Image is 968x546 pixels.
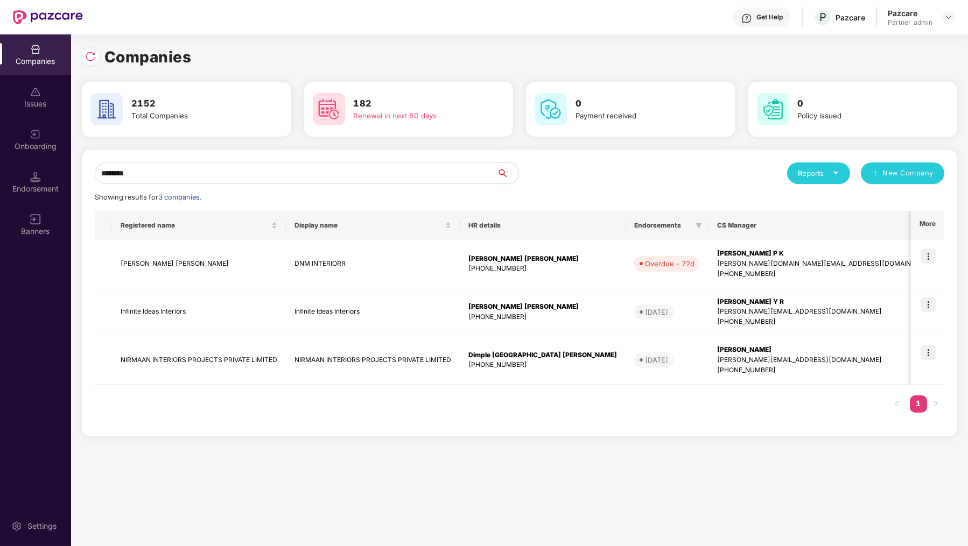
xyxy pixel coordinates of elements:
span: Display name [294,221,443,230]
div: [PHONE_NUMBER] [468,360,617,370]
img: svg+xml;base64,PHN2ZyBpZD0iUmVsb2FkLTMyeDMyIiB4bWxucz0iaHR0cDovL3d3dy53My5vcmcvMjAwMC9zdmciIHdpZH... [85,51,96,62]
div: Renewal in next 60 days [354,110,479,122]
span: filter [696,222,702,229]
div: Settings [24,521,60,531]
td: DNM INTERIORR [286,240,460,288]
div: [PERSON_NAME] Y R [717,297,935,307]
li: 1 [910,395,927,413]
img: icon [921,297,936,312]
img: svg+xml;base64,PHN2ZyBpZD0iSXNzdWVzX2Rpc2FibGVkIiB4bWxucz0iaHR0cDovL3d3dy53My5vcmcvMjAwMC9zdmciIH... [30,87,41,97]
button: left [888,395,906,413]
span: caret-down [832,169,839,176]
img: svg+xml;base64,PHN2ZyB4bWxucz0iaHR0cDovL3d3dy53My5vcmcvMjAwMC9zdmciIHdpZHRoPSI2MCIgaGVpZ2h0PSI2MC... [90,93,123,125]
div: [PHONE_NUMBER] [468,264,617,274]
th: More [911,211,944,240]
span: Showing results for [95,193,201,201]
a: 1 [910,395,927,412]
div: Payment received [576,110,700,122]
h3: 2152 [131,97,256,111]
td: Infinite Ideas Interiors [112,288,286,337]
span: Registered name [121,221,269,230]
div: Dimple [GEOGRAPHIC_DATA] [PERSON_NAME] [468,350,617,360]
td: [PERSON_NAME] [PERSON_NAME] [112,240,286,288]
td: NIRMAAN INTERIORS PROJECTS PRIVATE LIMITED [112,336,286,385]
img: svg+xml;base64,PHN2ZyB3aWR0aD0iMTYiIGhlaWdodD0iMTYiIHZpZXdCb3g9IjAgMCAxNiAxNiIgZmlsbD0ibm9uZSIgeG... [30,214,41,225]
span: search [496,169,518,178]
div: [PHONE_NUMBER] [468,312,617,322]
div: [PERSON_NAME] [PERSON_NAME] [468,254,617,264]
td: Infinite Ideas Interiors [286,288,460,337]
img: svg+xml;base64,PHN2ZyBpZD0iQ29tcGFuaWVzIiB4bWxucz0iaHR0cDovL3d3dy53My5vcmcvMjAwMC9zdmciIHdpZHRoPS... [30,44,41,55]
img: svg+xml;base64,PHN2ZyB4bWxucz0iaHR0cDovL3d3dy53My5vcmcvMjAwMC9zdmciIHdpZHRoPSI2MCIgaGVpZ2h0PSI2MC... [313,93,345,125]
div: Reports [798,168,839,179]
span: CS Manager [717,221,927,230]
img: icon [921,345,936,360]
div: [PERSON_NAME] [PERSON_NAME] [468,302,617,312]
span: plus [872,169,879,178]
div: [PERSON_NAME][EMAIL_ADDRESS][DOMAIN_NAME] [717,307,935,317]
img: icon [921,249,936,264]
img: svg+xml;base64,PHN2ZyBpZD0iRHJvcGRvd24tMzJ4MzIiIHhtbG5zPSJodHRwOi8vd3d3LnczLm9yZy8yMDAwL3N2ZyIgd2... [944,13,953,22]
button: right [927,395,944,413]
div: [PERSON_NAME][DOMAIN_NAME][EMAIL_ADDRESS][DOMAIN_NAME] [717,259,935,269]
h3: 182 [354,97,479,111]
div: [DATE] [645,354,668,365]
span: New Company [883,168,934,179]
div: [PERSON_NAME] [717,345,935,355]
img: New Pazcare Logo [13,10,83,24]
div: [PHONE_NUMBER] [717,317,935,327]
img: svg+xml;base64,PHN2ZyB4bWxucz0iaHR0cDovL3d3dy53My5vcmcvMjAwMC9zdmciIHdpZHRoPSI2MCIgaGVpZ2h0PSI2MC... [757,93,789,125]
li: Previous Page [888,395,906,413]
button: search [496,162,519,184]
h1: Companies [104,45,192,69]
h3: 0 [798,97,923,111]
th: HR details [460,211,626,240]
button: plusNew Company [861,162,944,184]
span: filter [693,219,704,232]
td: NIRMAAN INTERIORS PROJECTS PRIVATE LIMITED [286,336,460,385]
span: P [819,11,826,24]
th: Registered name [112,211,286,240]
img: svg+xml;base64,PHN2ZyB3aWR0aD0iMTQuNSIgaGVpZ2h0PSIxNC41IiB2aWV3Qm94PSIwIDAgMTYgMTYiIGZpbGw9Im5vbm... [30,172,41,182]
div: Pazcare [888,8,932,18]
div: [PHONE_NUMBER] [717,269,935,279]
img: svg+xml;base64,PHN2ZyBpZD0iU2V0dGluZy0yMHgyMCIgeG1sbnM9Imh0dHA6Ly93d3cudzMub3JnLzIwMDAvc3ZnIiB3aW... [11,521,22,531]
div: [PERSON_NAME] P K [717,249,935,259]
div: Total Companies [131,110,256,122]
div: Partner_admin [888,18,932,27]
div: Overdue - 72d [645,258,695,269]
img: svg+xml;base64,PHN2ZyB3aWR0aD0iMjAiIGhlaWdodD0iMjAiIHZpZXdCb3g9IjAgMCAyMCAyMCIgZmlsbD0ibm9uZSIgeG... [30,129,41,140]
img: svg+xml;base64,PHN2ZyBpZD0iSGVscC0zMngzMiIgeG1sbnM9Imh0dHA6Ly93d3cudzMub3JnLzIwMDAvc3ZnIiB3aWR0aD... [741,13,752,24]
div: [PERSON_NAME][EMAIL_ADDRESS][DOMAIN_NAME] [717,355,935,365]
div: Policy issued [798,110,923,122]
li: Next Page [927,395,944,413]
span: 3 companies. [158,193,201,201]
h3: 0 [576,97,700,111]
span: Endorsements [634,221,691,230]
th: Display name [286,211,460,240]
div: Pazcare [836,12,865,23]
span: left [894,400,900,407]
div: [DATE] [645,307,668,317]
img: svg+xml;base64,PHN2ZyB4bWxucz0iaHR0cDovL3d3dy53My5vcmcvMjAwMC9zdmciIHdpZHRoPSI2MCIgaGVpZ2h0PSI2MC... [535,93,567,125]
div: [PHONE_NUMBER] [717,365,935,375]
span: right [932,400,939,407]
div: Get Help [756,13,783,22]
